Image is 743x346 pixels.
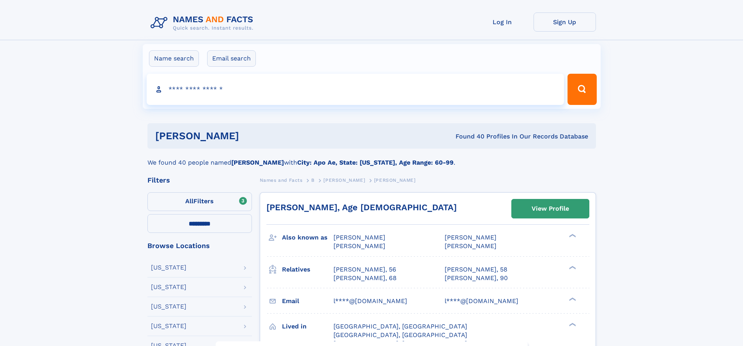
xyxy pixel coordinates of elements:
[282,320,333,333] h3: Lived in
[445,274,508,282] a: [PERSON_NAME], 90
[311,175,315,185] a: B
[333,323,467,330] span: [GEOGRAPHIC_DATA], [GEOGRAPHIC_DATA]
[151,303,186,310] div: [US_STATE]
[333,242,385,250] span: [PERSON_NAME]
[323,175,365,185] a: [PERSON_NAME]
[231,159,284,166] b: [PERSON_NAME]
[567,265,576,270] div: ❯
[445,265,507,274] a: [PERSON_NAME], 58
[260,175,303,185] a: Names and Facts
[147,177,252,184] div: Filters
[147,12,260,34] img: Logo Names and Facts
[532,200,569,218] div: View Profile
[266,202,457,212] a: [PERSON_NAME], Age [DEMOGRAPHIC_DATA]
[282,231,333,244] h3: Also known as
[333,265,396,274] a: [PERSON_NAME], 56
[567,296,576,302] div: ❯
[147,242,252,249] div: Browse Locations
[282,263,333,276] h3: Relatives
[311,177,315,183] span: B
[147,192,252,211] label: Filters
[149,50,199,67] label: Name search
[333,331,467,339] span: [GEOGRAPHIC_DATA], [GEOGRAPHIC_DATA]
[147,149,596,167] div: We found 40 people named with .
[323,177,365,183] span: [PERSON_NAME]
[282,295,333,308] h3: Email
[151,264,186,271] div: [US_STATE]
[567,233,576,238] div: ❯
[297,159,454,166] b: City: Apo Ae, State: [US_STATE], Age Range: 60-99
[534,12,596,32] a: Sign Up
[567,322,576,327] div: ❯
[185,197,193,205] span: All
[445,242,497,250] span: [PERSON_NAME]
[347,132,588,141] div: Found 40 Profiles In Our Records Database
[207,50,256,67] label: Email search
[151,284,186,290] div: [US_STATE]
[567,74,596,105] button: Search Button
[147,74,564,105] input: search input
[155,131,348,141] h1: [PERSON_NAME]
[151,323,186,329] div: [US_STATE]
[333,274,397,282] a: [PERSON_NAME], 68
[374,177,416,183] span: [PERSON_NAME]
[333,234,385,241] span: [PERSON_NAME]
[445,234,497,241] span: [PERSON_NAME]
[512,199,589,218] a: View Profile
[471,12,534,32] a: Log In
